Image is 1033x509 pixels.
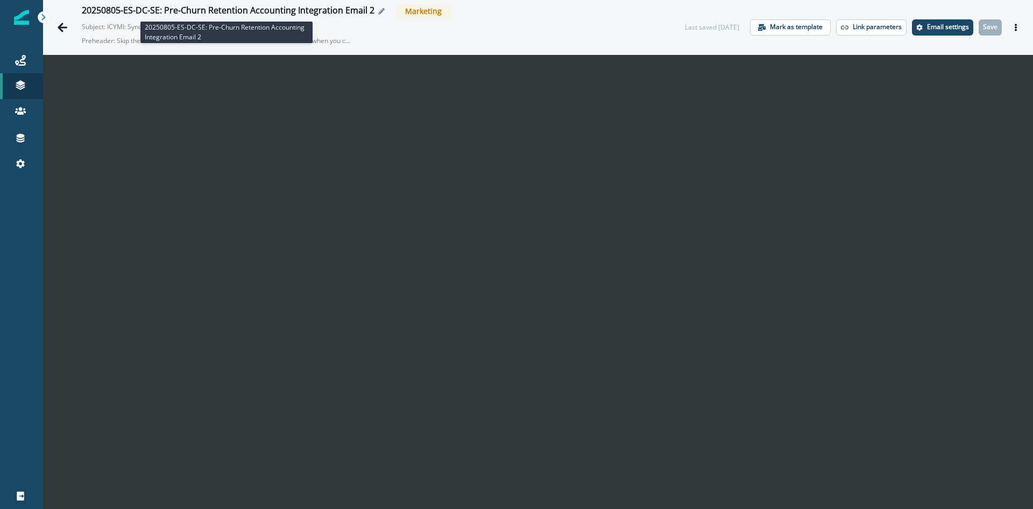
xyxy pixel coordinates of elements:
p: Subject: ICYMI: Sync with BILL now. Save time. Score $100. [82,18,189,32]
button: Edit name [374,8,388,15]
button: Link parameters [836,19,907,36]
button: Mark as template [750,19,831,36]
p: Email settings [927,23,969,31]
p: Mark as template [770,23,823,31]
p: Save [983,23,997,31]
button: Save [979,19,1002,36]
span: Marketing [397,4,450,18]
button: Actions [1007,19,1024,36]
img: Inflection [14,10,29,25]
p: Preheader: Skip the month-end scramble and score $100 in statement credit when you connect your a... [82,32,351,50]
div: 20250805-ES-DC-SE: Pre-Churn Retention Accounting Integration Email 2 [82,5,374,17]
p: Link parameters [853,23,902,31]
button: Settings [912,19,973,36]
button: Go back [52,17,73,38]
div: Last saved [DATE] [685,23,739,32]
